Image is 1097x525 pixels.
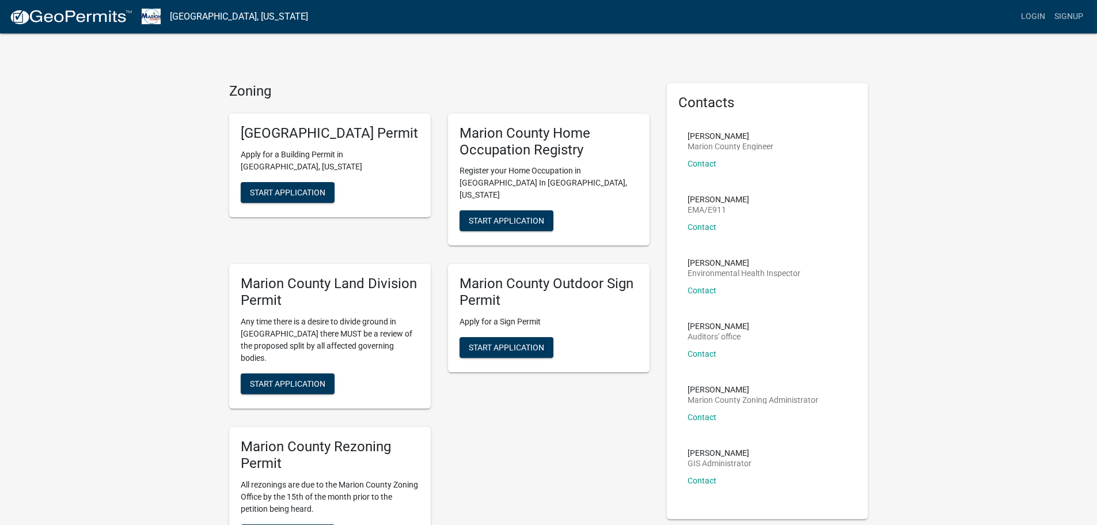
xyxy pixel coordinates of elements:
p: GIS Administrator [688,459,751,467]
a: Contact [688,476,716,485]
span: Start Application [469,342,544,352]
span: Start Application [469,216,544,225]
p: Any time there is a desire to divide ground in [GEOGRAPHIC_DATA] there MUST be a review of the pr... [241,316,419,364]
h5: [GEOGRAPHIC_DATA] Permit [241,125,419,142]
p: Auditors' office [688,333,749,341]
h5: Contacts [678,95,857,111]
span: Start Application [250,187,325,197]
p: Marion County Zoning Administrator [688,396,818,404]
a: Contact [688,349,716,358]
p: Environmental Health Inspector [688,269,800,277]
button: Start Application [241,373,335,394]
p: EMA/E911 [688,206,749,214]
h4: Zoning [229,83,650,100]
p: [PERSON_NAME] [688,195,749,203]
span: Start Application [250,379,325,388]
a: Contact [688,413,716,422]
p: Register your Home Occupation in [GEOGRAPHIC_DATA] In [GEOGRAPHIC_DATA], [US_STATE] [460,165,638,201]
button: Start Application [460,337,553,358]
a: Login [1016,6,1050,28]
img: Marion County, Iowa [142,9,161,24]
p: Apply for a Sign Permit [460,316,638,328]
h5: Marion County Home Occupation Registry [460,125,638,158]
a: Contact [688,222,716,232]
p: [PERSON_NAME] [688,259,800,267]
p: All rezonings are due to the Marion County Zoning Office by the 15th of the month prior to the pe... [241,479,419,515]
a: [GEOGRAPHIC_DATA], [US_STATE] [170,7,308,27]
p: [PERSON_NAME] [688,322,749,330]
p: [PERSON_NAME] [688,449,751,457]
a: Contact [688,286,716,295]
button: Start Application [460,210,553,231]
a: Signup [1050,6,1088,28]
a: Contact [688,159,716,168]
button: Start Application [241,182,335,203]
h5: Marion County Land Division Permit [241,275,419,309]
h5: Marion County Outdoor Sign Permit [460,275,638,309]
p: [PERSON_NAME] [688,386,818,394]
h5: Marion County Rezoning Permit [241,439,419,472]
p: Marion County Engineer [688,142,773,150]
p: [PERSON_NAME] [688,132,773,140]
p: Apply for a Building Permit in [GEOGRAPHIC_DATA], [US_STATE] [241,149,419,173]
